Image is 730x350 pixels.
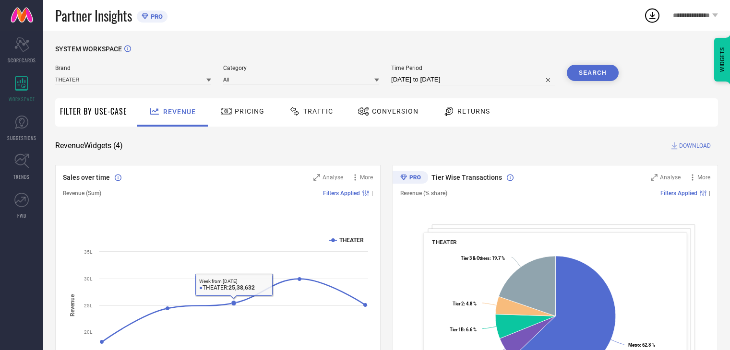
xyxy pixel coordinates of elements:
tspan: Tier 1B [450,327,464,332]
span: PRO [148,13,163,20]
button: Search [567,65,619,81]
span: Sales over time [63,174,110,181]
span: More [697,174,710,181]
text: : 4.8 % [453,301,477,306]
text: 35L [84,249,93,255]
text: THEATER [339,237,364,244]
span: More [360,174,373,181]
span: Category [223,65,379,71]
span: | [371,190,373,197]
text: : 62.8 % [628,342,655,348]
tspan: Tier 3 & Others [461,256,490,261]
span: Filter By Use-Case [60,105,127,117]
div: Premium [393,171,428,186]
span: | [709,190,710,197]
text: 30L [84,276,93,281]
span: Traffic [303,107,333,115]
input: Select time period [391,74,555,85]
span: FWD [17,212,26,219]
text: : 19.7 % [461,256,505,261]
span: THEATER [432,239,457,245]
span: SCORECARDS [8,57,36,64]
svg: Zoom [313,174,320,181]
span: Conversion [372,107,419,115]
span: Filters Applied [323,190,360,197]
text: : 6.6 % [450,327,477,332]
span: SYSTEM WORKSPACE [55,45,122,53]
tspan: Metro [628,342,640,348]
span: Filters Applied [660,190,697,197]
span: Brand [55,65,211,71]
span: Partner Insights [55,6,132,25]
span: Tier Wise Transactions [431,174,502,181]
span: WORKSPACE [9,95,35,103]
svg: Zoom [651,174,658,181]
span: Returns [457,107,490,115]
span: Analyse [323,174,343,181]
div: Open download list [644,7,661,24]
span: Revenue Widgets ( 4 ) [55,141,123,151]
span: Time Period [391,65,555,71]
text: 25L [84,303,93,308]
tspan: Tier 2 [453,301,464,306]
span: TRENDS [13,173,30,180]
text: 20L [84,329,93,335]
span: Revenue (Sum) [63,190,101,197]
span: Analyse [660,174,681,181]
span: Revenue [163,108,196,116]
span: DOWNLOAD [679,141,711,151]
tspan: Revenue [69,293,76,316]
span: Revenue (% share) [400,190,447,197]
span: SUGGESTIONS [7,134,36,141]
span: Pricing [235,107,264,115]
